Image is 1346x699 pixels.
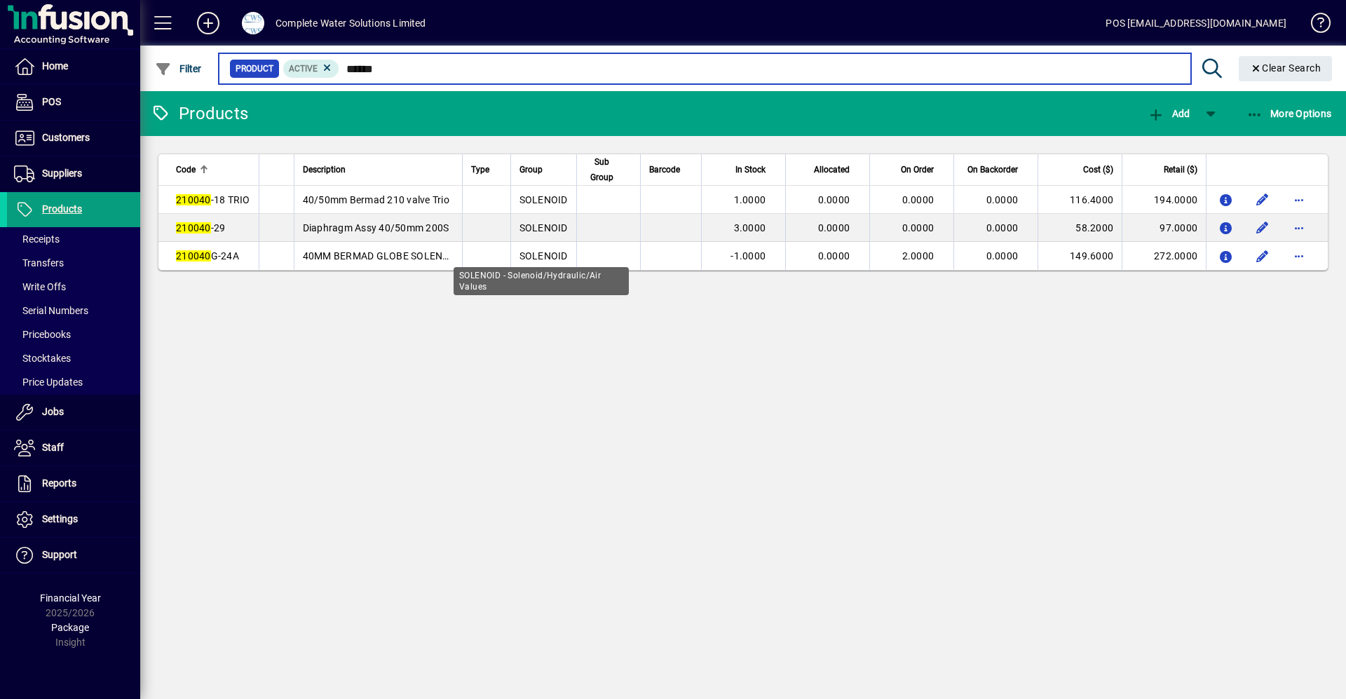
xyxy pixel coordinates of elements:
[14,257,64,269] span: Transfers
[176,250,239,262] span: G-24A
[471,162,489,177] span: Type
[967,162,1018,177] span: On Backorder
[303,222,449,233] span: Diaphragm Assy 40/50mm 200S
[986,250,1019,262] span: 0.0000
[42,406,64,417] span: Jobs
[963,162,1031,177] div: On Backorder
[303,162,346,177] span: Description
[7,49,140,84] a: Home
[42,513,78,524] span: Settings
[649,162,693,177] div: Barcode
[7,323,140,346] a: Pricebooks
[1106,12,1286,34] div: POS [EMAIL_ADDRESS][DOMAIN_NAME]
[1038,214,1122,242] td: 58.2000
[1122,214,1206,242] td: 97.0000
[176,162,250,177] div: Code
[42,203,82,215] span: Products
[1300,3,1328,48] a: Knowledge Base
[585,154,620,185] span: Sub Group
[14,353,71,364] span: Stocktakes
[176,194,211,205] em: 210040
[1083,162,1113,177] span: Cost ($)
[289,64,318,74] span: Active
[7,275,140,299] a: Write Offs
[7,346,140,370] a: Stocktakes
[7,395,140,430] a: Jobs
[902,222,934,233] span: 0.0000
[7,251,140,275] a: Transfers
[1122,186,1206,214] td: 194.0000
[231,11,276,36] button: Profile
[7,370,140,394] a: Price Updates
[1038,242,1122,270] td: 149.6000
[1038,186,1122,214] td: 116.4000
[730,250,766,262] span: -1.0000
[7,502,140,537] a: Settings
[186,11,231,36] button: Add
[1251,189,1274,211] button: Edit
[42,168,82,179] span: Suppliers
[1288,217,1310,239] button: More options
[986,194,1019,205] span: 0.0000
[794,162,862,177] div: Allocated
[155,63,202,74] span: Filter
[176,162,196,177] span: Code
[710,162,778,177] div: In Stock
[1164,162,1197,177] span: Retail ($)
[901,162,934,177] span: On Order
[734,194,766,205] span: 1.0000
[454,267,629,295] div: SOLENOID - Solenoid/Hydraulic/Air Values
[1239,56,1333,81] button: Clear
[14,305,88,316] span: Serial Numbers
[519,162,543,177] span: Group
[878,162,946,177] div: On Order
[42,477,76,489] span: Reports
[7,299,140,323] a: Serial Numbers
[818,222,850,233] span: 0.0000
[649,162,680,177] span: Barcode
[902,194,934,205] span: 0.0000
[1243,101,1335,126] button: More Options
[42,442,64,453] span: Staff
[519,222,568,233] span: SOLENOID
[1122,242,1206,270] td: 272.0000
[1144,101,1193,126] button: Add
[176,222,211,233] em: 210040
[1251,245,1274,267] button: Edit
[1288,189,1310,211] button: More options
[14,329,71,340] span: Pricebooks
[42,96,61,107] span: POS
[303,162,454,177] div: Description
[7,227,140,251] a: Receipts
[151,102,248,125] div: Products
[7,85,140,120] a: POS
[7,466,140,501] a: Reports
[14,281,66,292] span: Write Offs
[1250,62,1321,74] span: Clear Search
[283,60,339,78] mat-chip: Activation Status: Active
[7,538,140,573] a: Support
[42,60,68,72] span: Home
[1246,108,1332,119] span: More Options
[519,162,568,177] div: Group
[42,132,90,143] span: Customers
[176,194,250,205] span: -18 TRIO
[236,62,273,76] span: Product
[276,12,426,34] div: Complete Water Solutions Limited
[51,622,89,633] span: Package
[176,222,225,233] span: -29
[176,250,211,262] em: 210040
[14,376,83,388] span: Price Updates
[7,156,140,191] a: Suppliers
[14,233,60,245] span: Receipts
[7,121,140,156] a: Customers
[519,194,568,205] span: SOLENOID
[818,250,850,262] span: 0.0000
[471,162,502,177] div: Type
[814,162,850,177] span: Allocated
[7,430,140,466] a: Staff
[818,194,850,205] span: 0.0000
[303,250,480,262] span: 40MM BERMAD GLOBE SOLENOID VAL
[585,154,632,185] div: Sub Group
[1148,108,1190,119] span: Add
